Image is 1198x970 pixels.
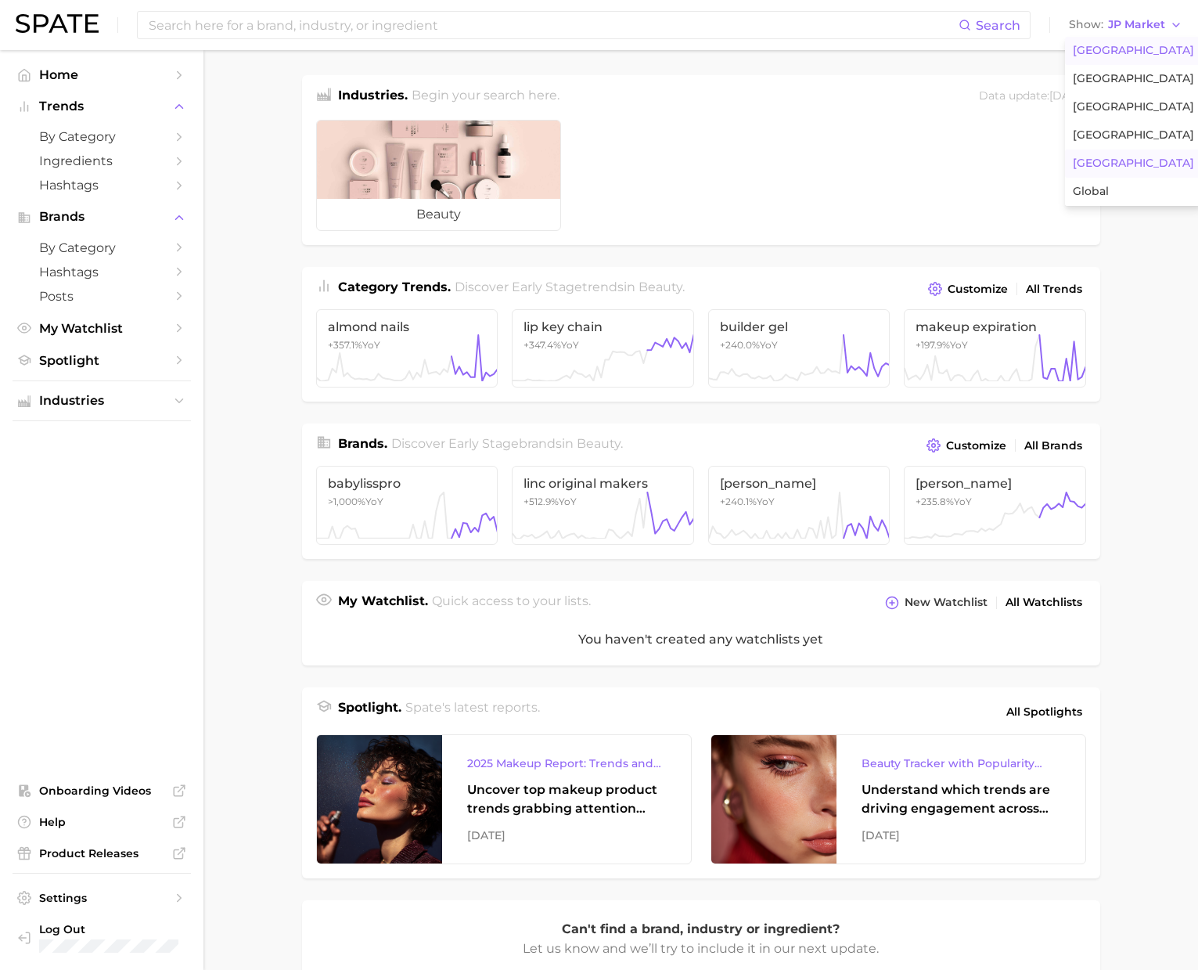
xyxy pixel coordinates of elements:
a: Posts [13,284,191,308]
span: Category Trends . [338,279,451,294]
span: [PERSON_NAME] [916,476,1074,491]
a: by Category [13,124,191,149]
a: Beauty Tracker with Popularity IndexUnderstand which trends are driving engagement across platfor... [711,734,1086,864]
span: New Watchlist [905,596,988,609]
span: Settings [39,891,164,905]
span: +240.1% YoY [720,496,775,507]
div: Understand which trends are driving engagement across platforms in the skin, hair, makeup, and fr... [862,781,1060,818]
button: New Watchlist [881,592,991,614]
div: Beauty Tracker with Popularity Index [862,754,1060,773]
span: Product Releases [39,846,164,860]
span: linc original makers [523,476,682,491]
span: All Brands [1024,439,1082,453]
span: Log Out [39,922,178,936]
span: babylisspro [328,476,487,491]
span: Hashtags [39,178,164,193]
div: [DATE] [862,826,1060,845]
a: Home [13,63,191,87]
h1: Spotlight. [338,698,401,725]
span: Customize [948,283,1008,296]
span: [GEOGRAPHIC_DATA] [1073,44,1194,57]
div: 2025 Makeup Report: Trends and Brands to Watch [467,754,666,773]
div: Data update: [DATE] [979,86,1086,107]
a: [PERSON_NAME]+235.8%YoY [904,466,1086,544]
span: Onboarding Videos [39,784,164,798]
a: Ingredients [13,149,191,173]
button: Customize [923,435,1009,456]
span: by Category [39,240,164,255]
a: Settings [13,886,191,910]
span: Ingredients [39,153,164,168]
a: lip key chain+347.4%YoY [512,309,694,388]
button: Industries [13,389,191,413]
span: Industries [39,394,164,408]
p: Can't find a brand, industry or ingredient? [521,919,881,939]
span: Global [1073,185,1109,198]
span: Posts [39,289,164,304]
div: [DATE] [467,826,666,845]
span: lip key chain [523,319,682,334]
span: +235.8% YoY [916,496,972,507]
div: Uncover top makeup product trends grabbing attention across eye, lip, and face makeup, and the br... [467,781,666,818]
a: All Watchlists [1002,592,1086,613]
a: Help [13,810,191,834]
span: Home [39,67,164,82]
span: [GEOGRAPHIC_DATA] [1073,100,1194,114]
span: Discover Early Stage trends in . [455,279,685,294]
span: +512.9% YoY [523,496,577,507]
h1: Industries. [338,86,408,107]
span: beauty [639,279,682,294]
span: All Spotlights [1006,702,1082,721]
span: All Watchlists [1006,596,1082,609]
span: Trends [39,99,164,114]
a: builder gel+240.0%YoY [708,309,890,388]
a: linc original makers+512.9%YoY [512,466,694,544]
span: Discover Early Stage brands in . [391,436,623,451]
a: All Brands [1020,435,1086,456]
span: almond nails [328,319,487,334]
a: Hashtags [13,260,191,284]
a: babylisspro>1,000%YoY [316,466,498,544]
span: [PERSON_NAME] [720,476,879,491]
img: SPATE [16,14,99,33]
p: Let us know and we’ll try to include it in our next update. [521,939,881,959]
span: [GEOGRAPHIC_DATA] [1073,128,1194,142]
button: Brands [13,205,191,229]
h2: Spate's latest reports. [405,698,540,725]
span: makeup expiration [916,319,1074,334]
h2: Quick access to your lists. [432,592,591,614]
span: All Trends [1026,283,1082,296]
span: Show [1069,20,1103,29]
a: 2025 Makeup Report: Trends and Brands to WatchUncover top makeup product trends grabbing attentio... [316,734,692,864]
span: Brands [39,210,164,224]
span: YoY [328,496,383,507]
h1: My Watchlist. [338,592,428,614]
span: JP Market [1108,20,1165,29]
span: [GEOGRAPHIC_DATA] [1073,157,1194,170]
a: Log out. Currently logged in with e-mail yumi.toki@spate.nyc. [13,918,191,957]
a: almond nails+357.1%YoY [316,309,498,388]
a: by Category [13,236,191,260]
button: Trends [13,95,191,118]
span: by Category [39,129,164,144]
a: All Spotlights [1002,698,1086,725]
span: Hashtags [39,265,164,279]
span: builder gel [720,319,879,334]
span: [GEOGRAPHIC_DATA] [1073,72,1194,85]
span: Help [39,815,164,829]
h2: Begin your search here. [412,86,559,107]
a: beauty [316,120,561,231]
span: +347.4% YoY [523,339,579,351]
span: Customize [946,439,1006,453]
a: Hashtags [13,173,191,197]
span: beauty [577,436,621,451]
a: Product Releases [13,842,191,865]
input: Search here for a brand, industry, or ingredient [147,12,959,38]
span: >1,000% [328,496,365,507]
a: My Watchlist [13,316,191,341]
a: [PERSON_NAME]+240.1%YoY [708,466,890,544]
span: +357.1% YoY [328,339,380,351]
a: makeup expiration+197.9%YoY [904,309,1086,388]
div: You haven't created any watchlists yet [302,614,1100,665]
span: beauty [317,199,560,230]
